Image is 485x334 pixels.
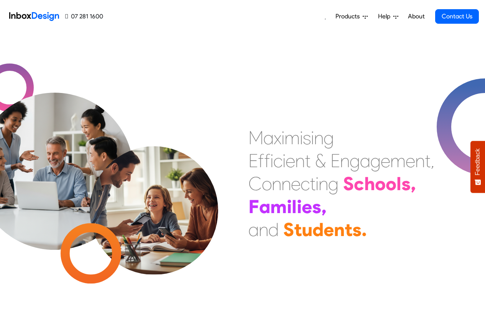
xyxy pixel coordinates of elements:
div: c [354,172,364,195]
div: l [292,195,297,218]
div: g [328,172,339,195]
div: m [390,149,406,172]
div: e [324,218,334,241]
a: About [406,9,427,24]
span: Products [335,12,363,21]
div: t [425,149,431,172]
div: s [312,195,321,218]
div: S [343,172,354,195]
div: o [375,172,386,195]
div: i [300,126,303,149]
a: Help [375,9,401,24]
div: C [248,172,262,195]
div: s [303,126,311,149]
div: i [283,149,286,172]
div: n [314,126,324,149]
img: parents_with_child.png [74,114,234,275]
div: . [362,218,367,241]
a: 07 281 1600 [65,12,103,21]
div: a [248,218,259,241]
div: i [287,195,292,218]
div: E [330,149,340,172]
div: Maximising Efficient & Engagement, Connecting Schools, Families, and Students. [248,126,434,241]
div: m [284,126,300,149]
div: M [248,126,263,149]
div: d [268,218,279,241]
div: t [294,218,302,241]
a: Contact Us [435,9,479,24]
div: s [401,172,411,195]
div: t [345,218,352,241]
div: l [396,172,401,195]
div: i [316,172,319,195]
div: E [248,149,258,172]
a: Products [332,9,371,24]
span: Feedback [474,148,481,175]
div: e [302,195,312,218]
div: d [312,218,324,241]
div: e [381,149,390,172]
div: u [302,218,312,241]
div: o [386,172,396,195]
div: & [315,149,326,172]
div: c [301,172,310,195]
div: n [319,172,328,195]
div: g [324,126,334,149]
div: a [263,126,274,149]
button: Feedback - Show survey [470,141,485,193]
div: , [321,195,327,218]
div: f [264,149,270,172]
div: a [360,149,370,172]
div: S [283,218,294,241]
div: x [274,126,281,149]
div: F [248,195,259,218]
div: n [272,172,281,195]
div: n [295,149,305,172]
div: n [259,218,268,241]
div: g [370,149,381,172]
div: o [262,172,272,195]
span: Help [378,12,393,21]
div: n [415,149,425,172]
div: , [411,172,416,195]
div: n [334,218,345,241]
div: i [297,195,302,218]
div: e [286,149,295,172]
div: e [291,172,301,195]
div: i [281,126,284,149]
div: c [273,149,283,172]
div: t [305,149,311,172]
div: t [310,172,316,195]
div: , [431,149,434,172]
div: m [270,195,287,218]
div: a [259,195,270,218]
div: n [281,172,291,195]
div: f [258,149,264,172]
div: s [352,218,362,241]
div: i [311,126,314,149]
div: e [406,149,415,172]
div: g [350,149,360,172]
div: h [364,172,375,195]
div: n [340,149,350,172]
div: i [270,149,273,172]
